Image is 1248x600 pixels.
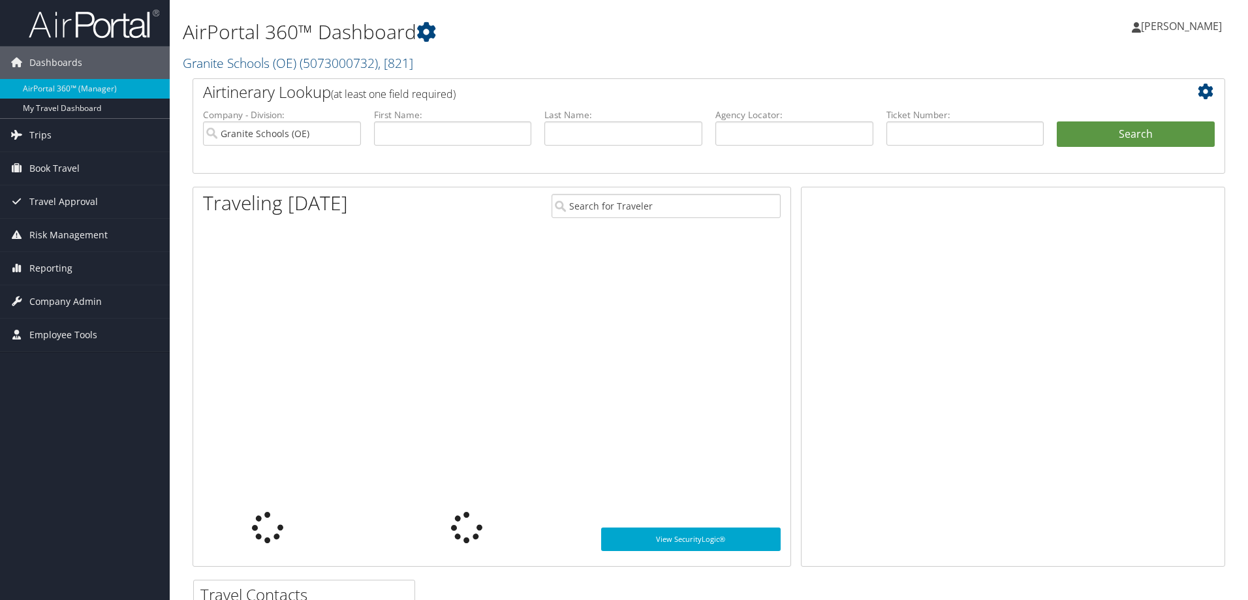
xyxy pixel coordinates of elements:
[29,119,52,151] span: Trips
[29,185,98,218] span: Travel Approval
[29,46,82,79] span: Dashboards
[715,108,873,121] label: Agency Locator:
[29,152,80,185] span: Book Travel
[203,81,1129,103] h2: Airtinerary Lookup
[183,18,884,46] h1: AirPortal 360™ Dashboard
[1057,121,1215,148] button: Search
[374,108,532,121] label: First Name:
[552,194,781,218] input: Search for Traveler
[29,219,108,251] span: Risk Management
[183,54,413,72] a: Granite Schools (OE)
[29,8,159,39] img: airportal-logo.png
[29,285,102,318] span: Company Admin
[203,189,348,217] h1: Traveling [DATE]
[378,54,413,72] span: , [ 821 ]
[886,108,1044,121] label: Ticket Number:
[29,319,97,351] span: Employee Tools
[601,528,781,551] a: View SecurityLogic®
[1132,7,1235,46] a: [PERSON_NAME]
[203,108,361,121] label: Company - Division:
[1141,19,1222,33] span: [PERSON_NAME]
[300,54,378,72] span: ( 5073000732 )
[331,87,456,101] span: (at least one field required)
[544,108,702,121] label: Last Name:
[29,252,72,285] span: Reporting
